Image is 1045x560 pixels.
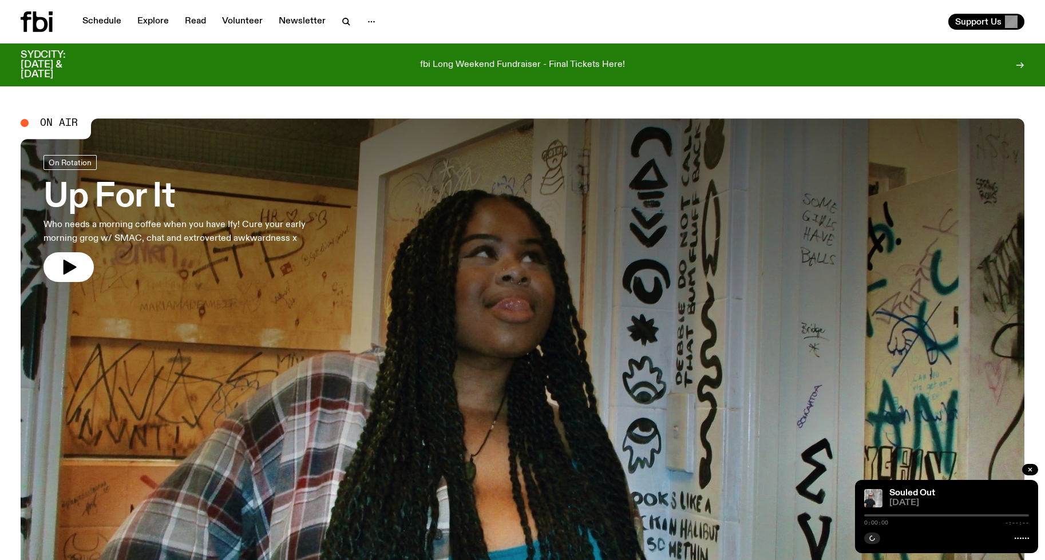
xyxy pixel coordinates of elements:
a: Schedule [76,14,128,30]
p: fbi Long Weekend Fundraiser - Final Tickets Here! [420,60,625,70]
span: Support Us [955,17,1002,27]
a: Explore [130,14,176,30]
a: On Rotation [43,155,97,170]
span: On Air [40,118,78,128]
a: Read [178,14,213,30]
a: Newsletter [272,14,332,30]
h3: SYDCITY: [DATE] & [DATE] [21,50,94,80]
h3: Up For It [43,181,337,213]
img: Stephen looks directly at the camera, wearing a black tee, black sunglasses and headphones around... [864,489,882,507]
span: [DATE] [889,499,1029,507]
a: Up For ItWho needs a morning coffee when you have Ify! Cure your early morning grog w/ SMAC, chat... [43,155,337,282]
span: 0:00:00 [864,520,888,526]
a: Volunteer [215,14,270,30]
p: Who needs a morning coffee when you have Ify! Cure your early morning grog w/ SMAC, chat and extr... [43,218,337,245]
a: Souled Out [889,488,935,498]
button: Support Us [948,14,1024,30]
span: On Rotation [49,158,92,167]
span: -:--:-- [1005,520,1029,526]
